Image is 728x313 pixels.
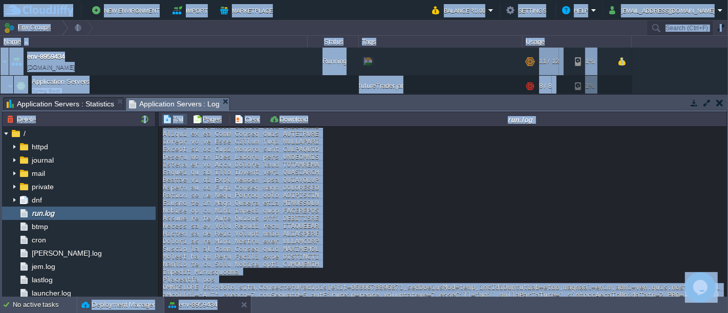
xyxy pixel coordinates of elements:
[27,52,65,62] a: env-8959434
[1,36,307,48] div: Name
[31,77,91,86] span: Application Servers
[308,48,359,75] div: Running
[30,182,55,191] a: private
[359,36,522,48] div: Tags
[168,300,218,310] button: env-8959434
[32,88,60,94] span: Spring Boot
[30,249,103,258] a: [PERSON_NAME].log
[4,4,73,17] img: CloudJiffy
[523,36,631,48] div: Usage
[539,76,552,96] div: 8 / 8
[129,98,220,110] span: Application Servers : Log
[220,4,276,16] button: Marketplace
[31,78,91,85] a: Application ServersSpring Boot
[562,4,591,16] button: Help
[30,169,47,178] a: mail
[30,275,54,284] a: lastlog
[539,48,559,75] div: 11 / 12
[30,222,50,231] a: btmp
[24,41,29,43] img: AMDAwAAAACH5BAEAAAAALAAAAAABAAEAAAICRAEAOw==
[30,142,50,151] a: httpd
[30,235,48,244] a: cron
[609,4,718,16] button: [EMAIL_ADDRESS][DOMAIN_NAME]
[30,155,55,165] a: journal
[7,76,13,96] img: AMDAwAAAACH5BAEAAAAALAAAAAABAAEAAAICRAEAOw==
[308,36,358,48] div: Status
[30,288,73,298] a: launcher.log
[9,48,24,75] img: AMDAwAAAACH5BAEAAAAALAAAAAABAAEAAAICRAEAOw==
[234,115,263,124] button: Clear
[30,209,56,218] a: run.log
[432,4,488,16] button: Balance ₹0.00
[7,98,114,110] span: Application Servers : Statistics
[359,76,523,96] div: futureTrader.jar
[22,129,27,138] a: /
[163,115,186,124] button: Tail
[7,115,39,124] button: Delete
[269,115,311,124] button: Download
[315,115,725,124] div: run.log
[92,4,163,16] button: New Environment
[81,300,155,310] button: Deployment Manager
[173,4,211,16] button: Import
[30,195,44,205] a: dnf
[4,20,54,35] button: Env Groups
[575,48,608,75] div: 1%
[30,262,57,271] a: jem.log
[1,48,9,75] img: AMDAwAAAACH5BAEAAAAALAAAAAABAAEAAAICRAEAOw==
[14,76,28,96] img: AMDAwAAAACH5BAEAAAAALAAAAAABAAEAAAICRAEAOw==
[13,297,77,313] div: No active tasks
[506,4,549,16] button: Settings
[575,76,608,96] div: 1%
[27,62,75,72] a: [DOMAIN_NAME]
[192,115,225,124] button: Pages
[685,272,718,303] iframe: chat widget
